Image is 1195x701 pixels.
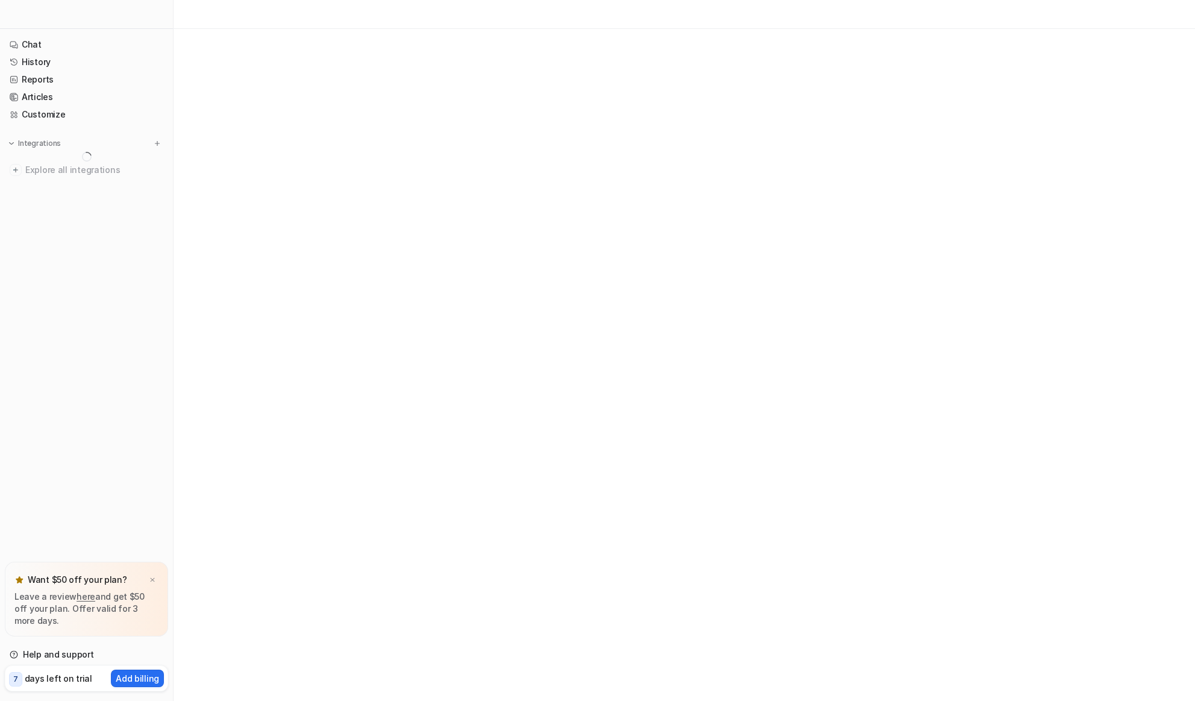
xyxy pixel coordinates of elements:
[5,36,168,53] a: Chat
[5,137,64,149] button: Integrations
[25,672,92,685] p: days left on trial
[5,89,168,105] a: Articles
[116,672,159,685] p: Add billing
[7,139,16,148] img: expand menu
[14,591,158,627] p: Leave a review and get $50 off your plan. Offer valid for 3 more days.
[18,139,61,148] p: Integrations
[5,646,168,663] a: Help and support
[10,164,22,176] img: explore all integrations
[25,160,163,180] span: Explore all integrations
[153,139,162,148] img: menu_add.svg
[14,575,24,585] img: star
[13,674,18,685] p: 7
[28,574,127,586] p: Want $50 off your plan?
[5,162,168,178] a: Explore all integrations
[5,106,168,123] a: Customize
[111,670,164,687] button: Add billing
[149,576,156,584] img: x
[5,54,168,71] a: History
[5,71,168,88] a: Reports
[77,591,95,602] a: here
